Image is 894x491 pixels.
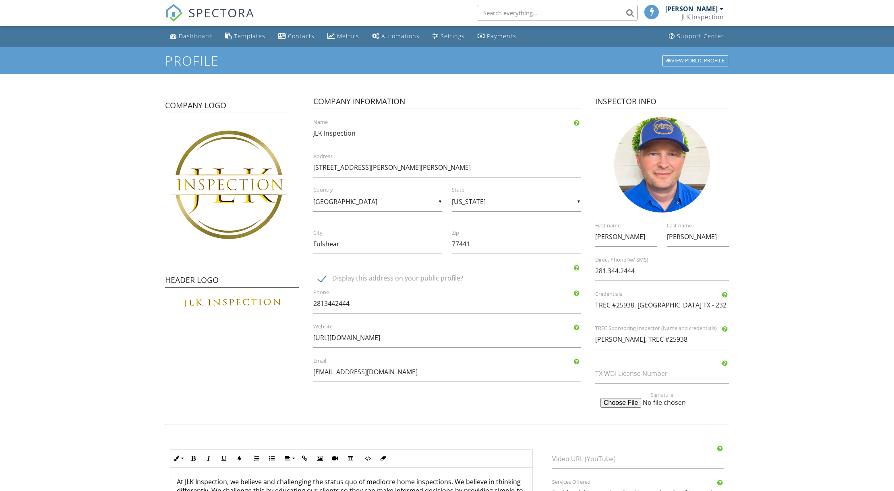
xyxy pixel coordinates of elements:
[595,256,739,264] label: Direct Phone (w/ SMS)
[474,29,519,44] a: Payments
[337,32,359,40] div: Metrics
[452,186,590,194] label: State
[595,291,739,298] label: Credentials
[429,29,468,44] a: Settings
[595,222,667,229] label: First name
[327,451,343,466] button: Insert Video
[666,29,727,44] a: Support Center
[312,451,327,466] button: Insert Image (Ctrl+P)
[662,55,728,66] div: View Public Profile
[667,222,739,229] label: Last name
[477,5,638,21] input: Search everything...
[249,451,264,466] button: Ordered List
[324,29,362,44] a: Metrics
[188,4,255,21] span: SPECTORA
[216,451,232,466] button: Underline (Ctrl+U)
[165,121,293,249] img: JLK_Inspection_Logo_475x425.png
[681,13,724,21] div: JLK Inspection
[381,32,420,40] div: Automations
[590,221,734,398] div: Signature
[552,479,734,486] label: Services Offered
[165,100,293,113] h4: Company Logo
[165,4,183,22] img: The Best Home Inspection Software - Spectora
[275,29,318,44] a: Contacts
[343,451,358,466] button: Insert Table
[165,11,255,28] a: SPECTORA
[313,186,452,194] label: Country
[487,32,516,40] div: Payments
[297,451,312,466] button: Insert Link (Ctrl+K)
[288,32,315,40] div: Contacts
[167,29,215,44] a: Dashboard
[179,32,212,40] div: Dashboard
[170,451,186,466] button: Inline Style
[313,96,581,109] h4: Company Information
[165,54,729,68] h1: Profile
[165,275,299,288] h4: Header Logo
[234,32,265,40] div: Templates
[186,451,201,466] button: Bold (Ctrl+B)
[665,5,718,13] div: [PERSON_NAME]
[595,369,739,378] label: TX WDI License Number
[595,325,739,332] label: TREC Sponsoring Inspector (Name and credentials)
[318,274,586,285] label: Display this address on your public profile?
[595,96,729,109] h4: Inspector Info
[662,54,729,67] a: View Public Profile
[375,451,391,466] button: Clear Formatting
[313,328,581,348] input: https://www.spectora.com
[165,296,299,309] img: JLK_Inspection_500x50.png
[281,451,297,466] button: Align
[369,29,423,44] a: Automations (Basic)
[201,451,216,466] button: Italic (Ctrl+I)
[264,451,279,466] button: Unordered List
[441,32,465,40] div: Settings
[677,32,724,40] div: Support Center
[222,29,269,44] a: Templates
[552,454,734,463] label: Video URL (YouTube)
[232,451,247,466] button: Colors
[360,451,375,466] button: Code View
